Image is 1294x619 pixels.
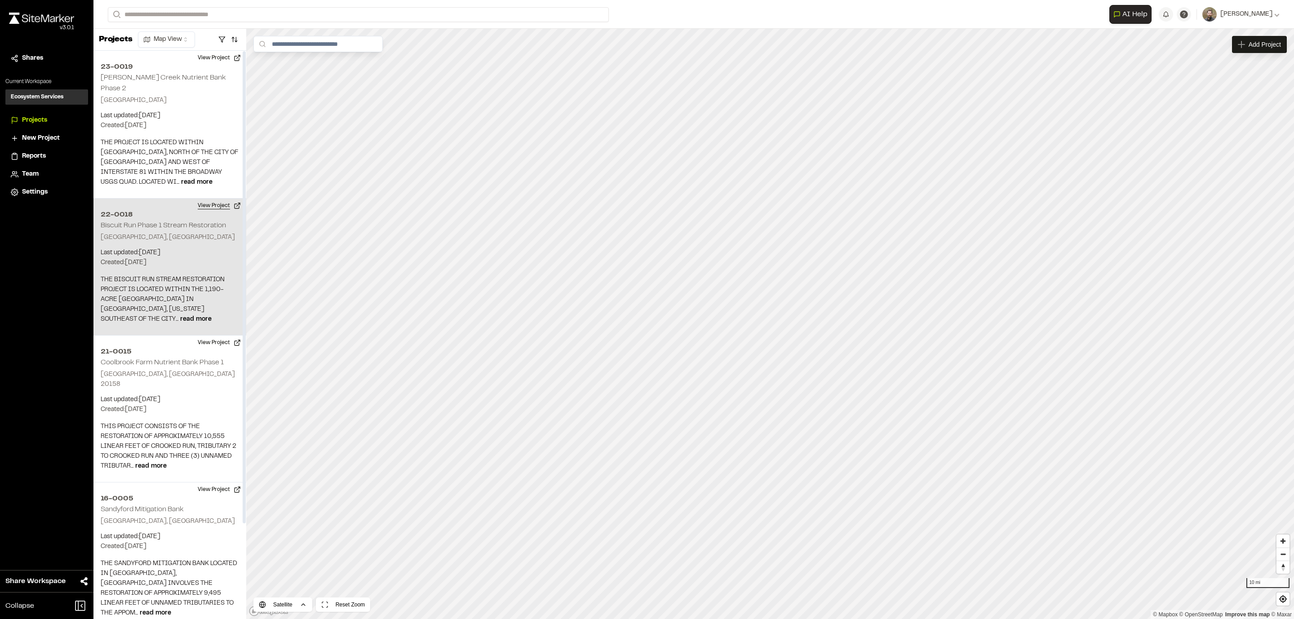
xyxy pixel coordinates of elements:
span: Shares [22,53,43,63]
p: Last updated: [DATE] [101,395,239,405]
span: Reports [22,151,46,161]
span: read more [180,317,212,322]
a: Shares [11,53,83,63]
button: Reset bearing to north [1276,561,1290,574]
span: Settings [22,187,48,197]
span: read more [135,464,167,469]
a: OpenStreetMap [1179,611,1223,618]
p: THE PROJECT IS LOCATED WITHIN [GEOGRAPHIC_DATA], NORTH OF THE CITY OF [GEOGRAPHIC_DATA] AND WEST ... [101,138,239,187]
h2: [PERSON_NAME] Creek Nutrient Bank Phase 2 [101,75,226,92]
p: Created: [DATE] [101,258,239,268]
p: [GEOGRAPHIC_DATA] [101,96,239,106]
span: New Project [22,133,60,143]
p: Created: [DATE] [101,121,239,131]
img: User [1202,7,1217,22]
span: Projects [22,115,47,125]
p: Created: [DATE] [101,542,239,552]
span: Share Workspace [5,576,66,587]
p: [GEOGRAPHIC_DATA], [GEOGRAPHIC_DATA] [101,233,239,243]
p: Projects [99,34,133,46]
span: [PERSON_NAME] [1220,9,1272,19]
p: Created: [DATE] [101,405,239,415]
a: Reports [11,151,83,161]
h2: 16-0005 [101,493,239,504]
a: Maxar [1271,611,1292,618]
button: View Project [192,51,246,65]
p: Last updated: [DATE] [101,111,239,121]
button: View Project [192,482,246,497]
span: read more [140,610,171,616]
h3: Ecosystem Services [11,93,63,101]
div: Oh geez...please don't... [9,24,74,32]
span: read more [181,180,213,185]
h2: 23-0019 [101,62,239,72]
p: THE SANDYFORD MITIGATION BANK LOCATED IN [GEOGRAPHIC_DATA], [GEOGRAPHIC_DATA] INVOLVES THE RESTOR... [101,559,239,618]
h2: 21-0015 [101,346,239,357]
p: [GEOGRAPHIC_DATA], [GEOGRAPHIC_DATA] [101,517,239,526]
a: Mapbox [1153,611,1178,618]
div: 10 mi [1246,578,1290,588]
p: Last updated: [DATE] [101,532,239,542]
div: Open AI Assistant [1109,5,1155,24]
button: Zoom in [1276,535,1290,548]
a: Mapbox logo [249,606,288,616]
button: Open AI Assistant [1109,5,1152,24]
p: [GEOGRAPHIC_DATA], [GEOGRAPHIC_DATA] 20158 [101,370,239,389]
a: Team [11,169,83,179]
button: Search [108,7,124,22]
button: Reset Zoom [316,597,370,612]
a: Map feedback [1225,611,1270,618]
button: Zoom out [1276,548,1290,561]
a: Projects [11,115,83,125]
button: Satellite [253,597,312,612]
p: THIS PROJECT CONSISTS OF THE RESTORATION OF APPROXIMATELY 10,555 LINEAR FEET OF CROOKED RUN, TRIB... [101,422,239,471]
img: rebrand.png [9,13,74,24]
button: View Project [192,199,246,213]
a: New Project [11,133,83,143]
h2: Biscuit Run Phase 1 Stream Restoration [101,222,226,229]
h2: Coolbrook Farm Nutrient Bank Phase 1 [101,359,224,366]
p: THE BISCUIT RUN STREAM RESTORATION PROJECT IS LOCATED WITHIN THE 1,190-ACRE [GEOGRAPHIC_DATA] IN ... [101,275,239,324]
span: Add Project [1249,40,1281,49]
p: Last updated: [DATE] [101,248,239,258]
p: Current Workspace [5,78,88,86]
h2: 22-0018 [101,209,239,220]
button: View Project [192,336,246,350]
button: Find my location [1276,592,1290,606]
span: Team [22,169,39,179]
span: Collapse [5,601,34,611]
span: AI Help [1122,9,1148,20]
a: Settings [11,187,83,197]
h2: Sandyford Mitigation Bank [101,506,184,513]
button: [PERSON_NAME] [1202,7,1280,22]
